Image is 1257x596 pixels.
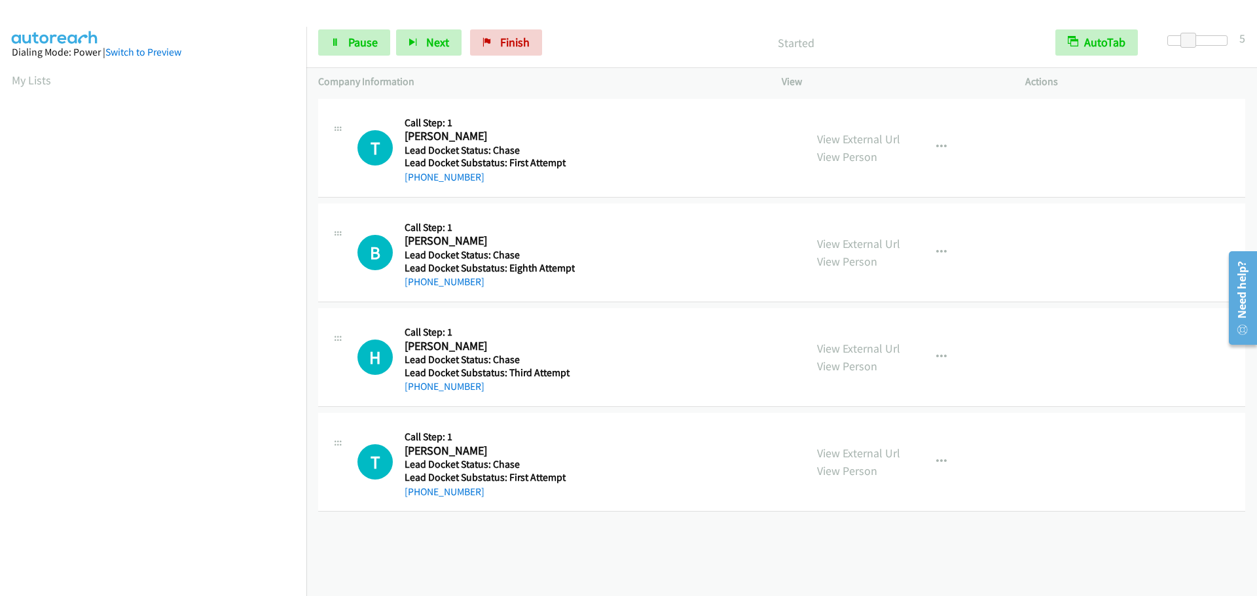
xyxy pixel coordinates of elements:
[357,444,393,480] h1: T
[348,35,378,50] span: Pause
[817,236,900,251] a: View External Url
[357,235,393,270] h1: B
[817,359,877,374] a: View Person
[817,254,877,269] a: View Person
[12,73,51,88] a: My Lists
[405,249,575,262] h5: Lead Docket Status: Chase
[405,444,572,459] h2: [PERSON_NAME]
[405,366,572,379] h5: Lead Docket Substatus: Third Attempt
[357,235,393,270] div: The call is yet to be attempted
[318,74,758,90] p: Company Information
[405,144,572,157] h5: Lead Docket Status: Chase
[426,35,449,50] span: Next
[405,116,572,130] h5: Call Step: 1
[12,44,295,60] div: Dialing Mode: Power |
[405,171,484,183] a: [PHONE_NUMBER]
[357,130,393,166] h1: T
[817,463,877,478] a: View Person
[357,340,393,375] h1: H
[405,471,572,484] h5: Lead Docket Substatus: First Attempt
[405,353,572,366] h5: Lead Docket Status: Chase
[357,340,393,375] div: The call is yet to be attempted
[817,149,877,164] a: View Person
[1025,74,1245,90] p: Actions
[357,444,393,480] div: The call is yet to be attempted
[357,130,393,166] div: The call is yet to be attempted
[470,29,542,56] a: Finish
[405,326,572,339] h5: Call Step: 1
[500,35,530,50] span: Finish
[1055,29,1138,56] button: AutoTab
[105,46,181,58] a: Switch to Preview
[405,275,484,288] a: [PHONE_NUMBER]
[405,380,484,393] a: [PHONE_NUMBER]
[560,34,1032,52] p: Started
[405,485,484,498] a: [PHONE_NUMBER]
[405,156,572,169] h5: Lead Docket Substatus: First Attempt
[405,458,572,471] h5: Lead Docket Status: Chase
[817,131,900,147] a: View External Url
[405,129,572,144] h2: [PERSON_NAME]
[318,29,390,56] a: Pause
[405,221,575,234] h5: Call Step: 1
[1239,29,1245,47] div: 5
[405,430,572,444] h5: Call Step: 1
[405,339,572,354] h2: [PERSON_NAME]
[405,234,572,249] h2: [PERSON_NAME]
[396,29,462,56] button: Next
[817,341,900,356] a: View External Url
[782,74,1002,90] p: View
[1219,246,1257,350] iframe: Resource Center
[405,262,575,275] h5: Lead Docket Substatus: Eighth Attempt
[817,446,900,461] a: View External Url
